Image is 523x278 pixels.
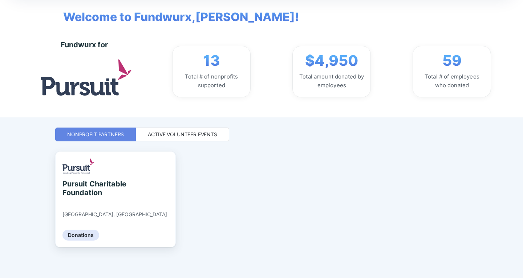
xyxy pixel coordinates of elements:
div: Nonprofit Partners [67,131,124,138]
div: Pursuit Charitable Foundation [62,180,129,197]
div: Total amount donated by employees [299,72,365,90]
div: Donations [62,230,99,241]
span: $4,950 [305,52,358,69]
span: 13 [203,52,220,69]
span: 59 [442,52,462,69]
div: [GEOGRAPHIC_DATA], [GEOGRAPHIC_DATA] [62,211,167,218]
div: Fundwurx for [61,40,108,49]
div: Total # of nonprofits supported [178,72,244,90]
img: logo.jpg [41,59,131,95]
div: Active Volunteer Events [148,131,217,138]
div: Total # of employees who donated [419,72,485,90]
